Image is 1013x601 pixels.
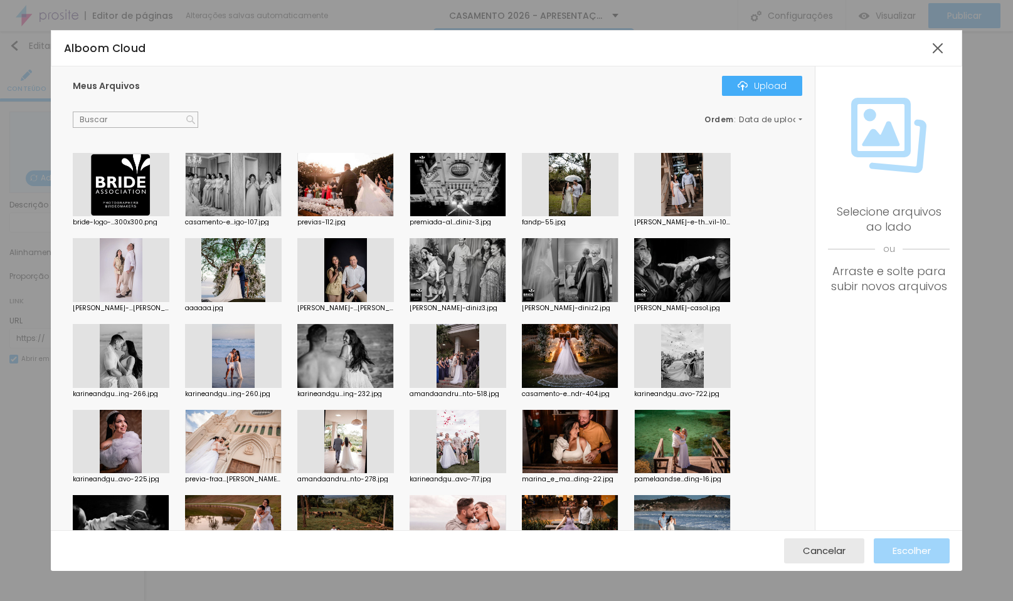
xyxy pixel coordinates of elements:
[186,115,195,124] img: Icone
[185,476,282,483] div: previa-fraa...[PERSON_NAME]-77.jpg
[73,219,169,226] div: bride-logo-...300x300.png
[410,305,506,311] div: [PERSON_NAME]-diniz3.jpg
[893,545,931,556] span: Escolher
[73,476,169,483] div: karineandgu...avo-225.jpg
[522,219,618,226] div: fandp-55.jpg
[73,112,198,128] input: Buscar
[410,219,506,226] div: premiada-al...diniz-3.jpg
[185,305,282,311] div: aaaaaa.jpg
[634,305,731,311] div: [PERSON_NAME]-caso1.jpg
[784,538,864,563] button: Cancelar
[634,391,731,397] div: karineandgu...avo-722.jpg
[634,219,731,226] div: [PERSON_NAME]-e-th...vil-104.jpg
[874,538,950,563] button: Escolher
[73,305,169,311] div: [PERSON_NAME]-...[PERSON_NAME]-14.jpg
[738,81,787,91] div: Upload
[64,41,146,56] span: Alboom Cloud
[522,476,618,483] div: marina_e_ma...ding-22.jpg
[739,116,804,123] span: Data de upload
[297,391,394,397] div: karineandgu...ing-232.jpg
[738,81,748,91] img: Icone
[410,391,506,397] div: amandaandru...nto-518.jpg
[522,391,618,397] div: casamento-e...ndr-404.jpg
[704,116,802,123] div: :
[73,391,169,397] div: karineandgu...ing-266.jpg
[185,219,282,226] div: casamento-e...igo-107.jpg
[297,305,394,311] div: [PERSON_NAME]-...[PERSON_NAME]-27.jpg
[704,114,734,125] span: Ordem
[828,204,950,294] div: Selecione arquivos ao lado Arraste e solte para subir novos arquivos
[722,76,802,96] button: IconeUpload
[828,234,950,264] span: ou
[297,219,394,226] div: previas-112.jpg
[73,80,140,92] span: Meus Arquivos
[803,545,846,556] span: Cancelar
[297,476,394,483] div: amandaandru...nto-278.jpg
[851,98,926,173] img: Icone
[185,391,282,397] div: karineandgu...ing-260.jpg
[410,476,506,483] div: karineandgu...avo-717.jpg
[634,476,731,483] div: pamelaandse...ding-16.jpg
[522,305,618,311] div: [PERSON_NAME]-diniz2.jpg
